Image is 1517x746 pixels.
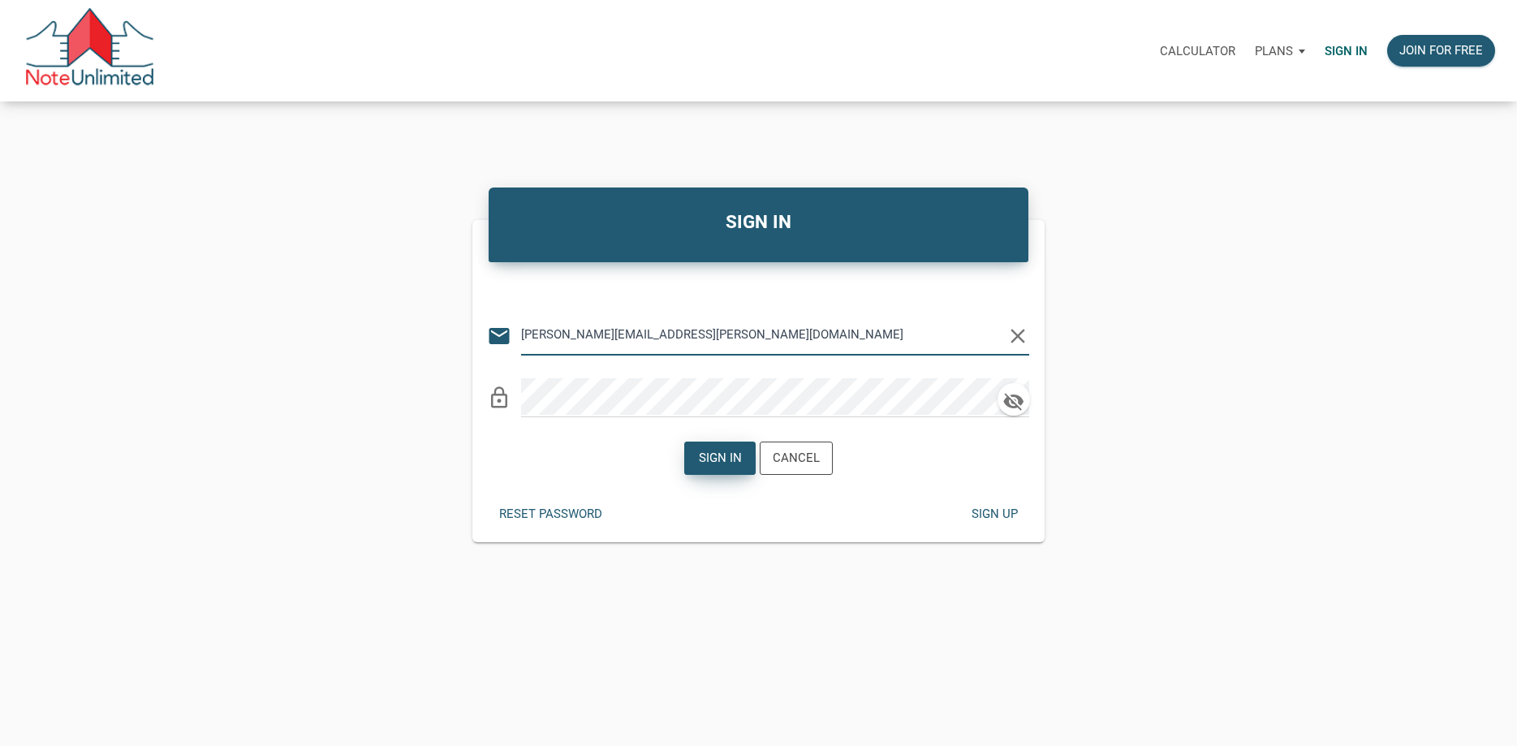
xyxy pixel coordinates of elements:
button: Cancel [760,442,833,475]
img: NoteUnlimited [24,8,155,93]
div: Cancel [773,449,820,468]
a: Calculator [1150,25,1245,76]
a: Sign in [1315,25,1377,76]
button: Plans [1245,27,1315,75]
i: email [487,324,511,348]
div: Reset password [499,505,602,524]
div: Sign up [971,505,1017,524]
input: Email [521,317,1005,353]
button: Sign up [959,498,1030,530]
p: Calculator [1160,44,1235,58]
div: Sign in [699,449,742,468]
p: Plans [1255,44,1293,58]
button: Join for free [1387,35,1495,67]
button: Sign in [684,442,756,475]
i: clear [1006,324,1030,348]
a: Plans [1245,25,1315,76]
button: Reset password [487,498,614,530]
i: lock_outline [487,386,511,410]
div: Join for free [1399,41,1483,60]
p: Sign in [1325,44,1368,58]
a: Join for free [1377,25,1505,76]
h4: SIGN IN [501,209,1017,236]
